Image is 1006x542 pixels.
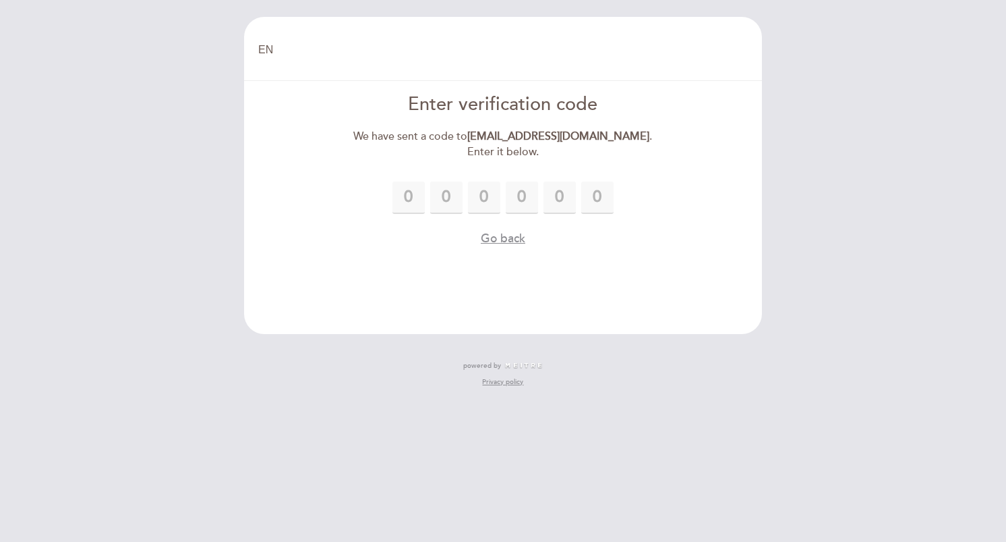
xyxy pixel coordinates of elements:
a: powered by [463,361,543,371]
input: 0 [430,182,463,214]
input: 0 [392,182,425,214]
div: Enter verification code [349,92,658,118]
div: We have sent a code to . Enter it below. [349,129,658,160]
input: 0 [506,182,538,214]
strong: [EMAIL_ADDRESS][DOMAIN_NAME] [467,130,649,143]
button: Go back [481,230,525,247]
input: 0 [468,182,500,214]
input: 0 [581,182,614,214]
span: powered by [463,361,501,371]
img: MEITRE [504,362,543,369]
a: Privacy policy [482,377,523,387]
input: 0 [543,182,576,214]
